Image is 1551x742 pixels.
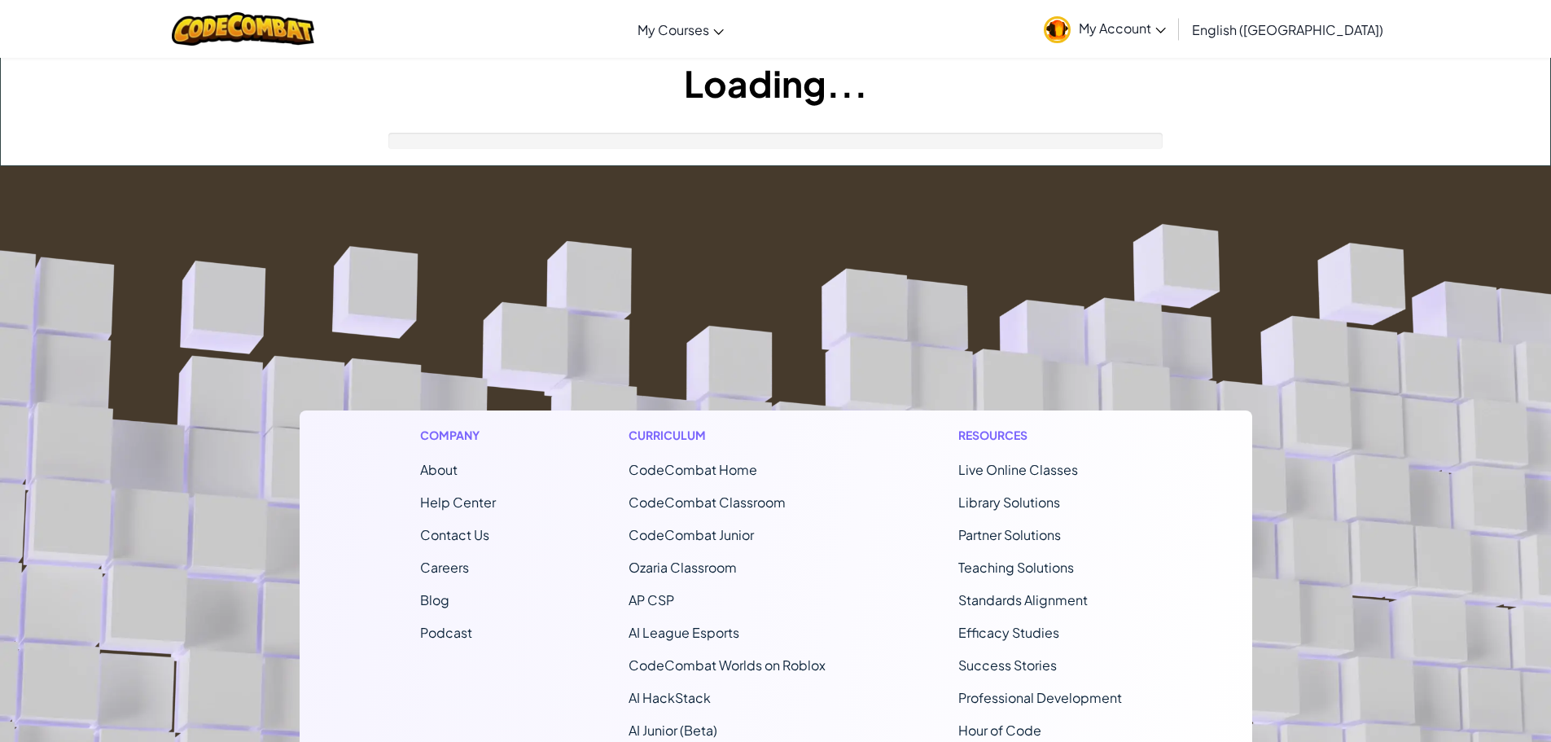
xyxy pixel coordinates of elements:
[958,591,1088,608] a: Standards Alignment
[629,722,717,739] a: AI Junior (Beta)
[958,624,1059,641] a: Efficacy Studies
[1036,3,1174,55] a: My Account
[420,559,469,576] a: Careers
[1184,7,1391,51] a: English ([GEOGRAPHIC_DATA])
[629,624,739,641] a: AI League Esports
[958,494,1060,511] a: Library Solutions
[420,591,449,608] a: Blog
[958,461,1078,478] a: Live Online Classes
[1192,21,1383,38] span: English ([GEOGRAPHIC_DATA])
[958,689,1122,706] a: Professional Development
[420,427,496,444] h1: Company
[1,58,1550,108] h1: Loading...
[958,427,1132,444] h1: Resources
[629,591,674,608] a: AP CSP
[1044,16,1071,43] img: avatar
[420,624,472,641] a: Podcast
[629,526,754,543] a: CodeCombat Junior
[629,559,737,576] a: Ozaria Classroom
[420,494,496,511] a: Help Center
[420,461,458,478] a: About
[629,494,786,511] a: CodeCombat Classroom
[629,656,826,674] a: CodeCombat Worlds on Roblox
[958,722,1041,739] a: Hour of Code
[172,12,314,46] img: CodeCombat logo
[629,7,732,51] a: My Courses
[629,427,826,444] h1: Curriculum
[629,689,711,706] a: AI HackStack
[420,526,489,543] span: Contact Us
[958,526,1061,543] a: Partner Solutions
[958,559,1074,576] a: Teaching Solutions
[637,21,709,38] span: My Courses
[958,656,1057,674] a: Success Stories
[629,461,757,478] span: CodeCombat Home
[1079,20,1166,37] span: My Account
